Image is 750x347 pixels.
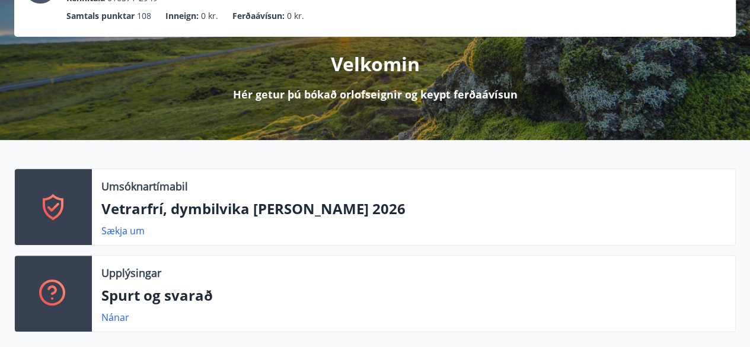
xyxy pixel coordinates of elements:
p: Upplýsingar [101,265,161,281]
p: Velkomin [331,51,420,77]
p: Samtals punktar [66,9,135,23]
p: Vetrarfrí, dymbilvika [PERSON_NAME] 2026 [101,199,726,219]
p: Inneign : [165,9,199,23]
span: 0 kr. [287,9,304,23]
span: 108 [137,9,151,23]
p: Ferðaávísun : [232,9,285,23]
p: Hér getur þú bókað orlofseignir og keypt ferðaávísun [233,87,518,102]
a: Nánar [101,311,129,324]
p: Umsóknartímabil [101,179,188,194]
a: Sækja um [101,224,145,237]
p: Spurt og svarað [101,285,726,305]
span: 0 kr. [201,9,218,23]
